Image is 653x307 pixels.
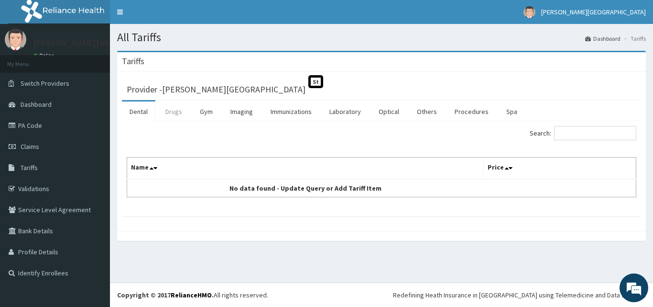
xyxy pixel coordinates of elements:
a: Optical [371,102,407,122]
span: We're online! [55,92,132,189]
img: d_794563401_company_1708531726252_794563401 [18,48,39,72]
a: RelianceHMO [171,291,212,299]
span: St [308,75,323,88]
h1: All Tariffs [117,31,646,44]
th: Name [127,158,484,180]
textarea: Type your message and hit 'Enter' [5,205,182,239]
h3: Tariffs [122,57,144,66]
div: Chat with us now [50,54,161,66]
span: Claims [21,142,39,151]
span: Tariffs [21,163,38,172]
p: [PERSON_NAME][GEOGRAPHIC_DATA] [33,39,175,47]
span: Dashboard [21,100,52,109]
img: User Image [5,29,26,50]
a: Spa [499,102,525,122]
strong: Copyright © 2017 . [117,291,214,299]
li: Tariffs [621,34,646,43]
a: Immunizations [263,102,319,122]
a: Dental [122,102,155,122]
a: Procedures [447,102,496,122]
a: Gym [192,102,220,122]
a: Laboratory [322,102,369,122]
div: Redefining Heath Insurance in [GEOGRAPHIC_DATA] using Telemedicine and Data Science! [393,290,646,300]
th: Price [483,158,636,180]
h3: Provider - [PERSON_NAME][GEOGRAPHIC_DATA] [127,85,305,94]
a: Online [33,52,56,59]
input: Search: [554,126,636,140]
span: Switch Providers [21,79,69,88]
a: Dashboard [585,34,620,43]
a: Drugs [158,102,190,122]
td: No data found - Update Query or Add Tariff Item [127,179,484,197]
a: Imaging [223,102,261,122]
footer: All rights reserved. [110,283,653,307]
img: User Image [523,6,535,18]
span: [PERSON_NAME][GEOGRAPHIC_DATA] [541,8,646,16]
label: Search: [530,126,636,140]
a: Others [409,102,445,122]
div: Minimize live chat window [157,5,180,28]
